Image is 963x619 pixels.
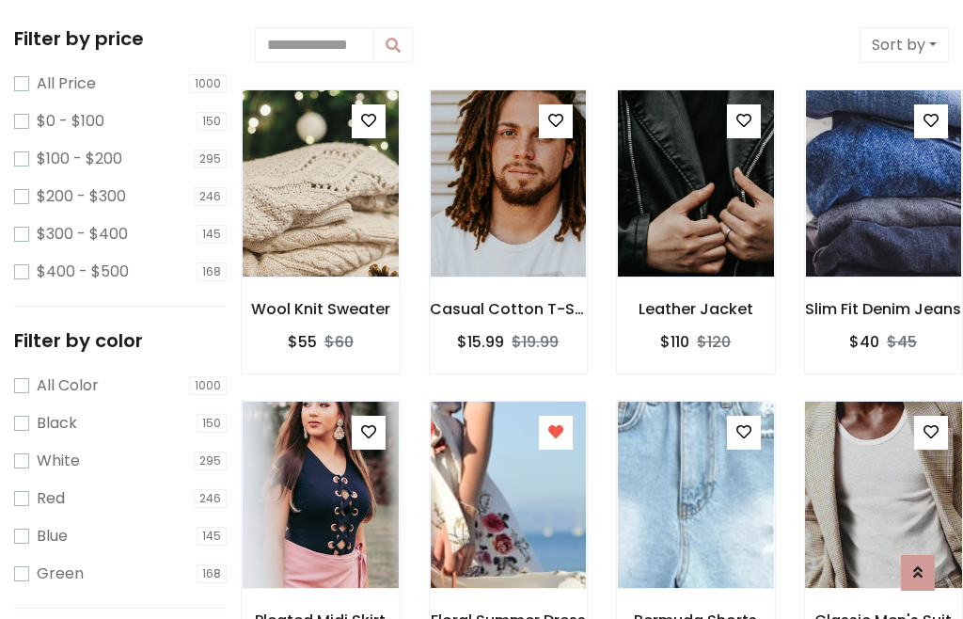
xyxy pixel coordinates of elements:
[849,333,879,351] h6: $40
[194,187,227,206] span: 246
[37,148,122,170] label: $100 - $200
[14,329,227,352] h5: Filter by color
[194,489,227,508] span: 246
[37,412,77,435] label: Black
[197,564,227,583] span: 168
[37,525,68,548] label: Blue
[197,262,227,281] span: 168
[457,333,504,351] h6: $15.99
[194,150,227,168] span: 295
[37,223,128,246] label: $300 - $400
[805,300,963,318] h6: Slim Fit Denim Jeans
[37,261,129,283] label: $400 - $500
[430,300,588,318] h6: Casual Cotton T-Shirt
[14,27,227,50] h5: Filter by price
[37,110,104,133] label: $0 - $100
[697,331,731,353] del: $120
[37,487,65,510] label: Red
[189,74,227,93] span: 1000
[37,374,99,397] label: All Color
[37,563,84,585] label: Green
[37,72,96,95] label: All Price
[37,185,126,208] label: $200 - $300
[887,331,917,353] del: $45
[197,414,227,433] span: 150
[197,225,227,244] span: 145
[197,112,227,131] span: 150
[660,333,689,351] h6: $110
[324,331,354,353] del: $60
[288,333,317,351] h6: $55
[37,450,80,472] label: White
[194,452,227,470] span: 295
[242,300,400,318] h6: Wool Knit Sweater
[512,331,559,353] del: $19.99
[617,300,775,318] h6: Leather Jacket
[860,27,949,63] button: Sort by
[197,527,227,546] span: 145
[189,376,227,395] span: 1000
